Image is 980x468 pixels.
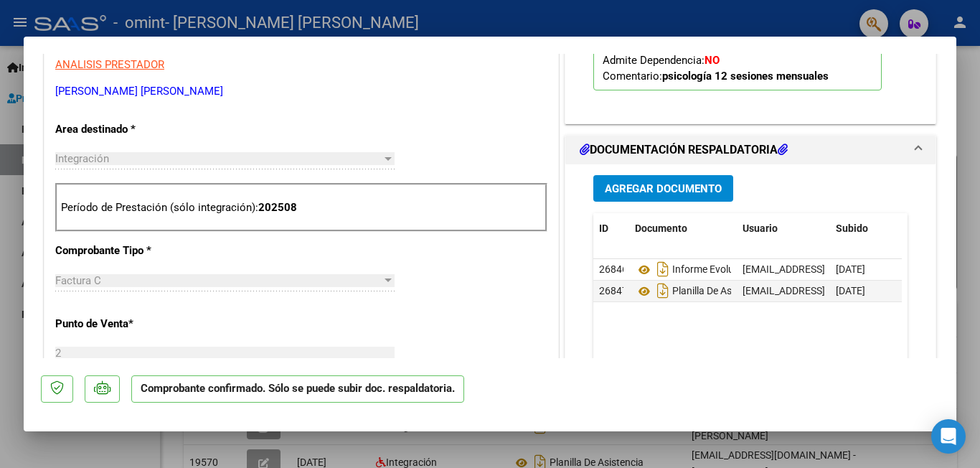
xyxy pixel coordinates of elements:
span: Documento [635,223,687,234]
datatable-header-cell: Subido [830,213,902,244]
p: Comprobante confirmado. Sólo se puede subir doc. respaldatoria. [131,375,464,403]
strong: NO [705,54,720,67]
i: Descargar documento [654,258,672,281]
span: ID [599,223,608,234]
span: Planilla De Asistencia Agosto 2025 [635,286,826,297]
mat-expansion-panel-header: DOCUMENTACIÓN RESPALDATORIA [565,136,936,164]
p: Comprobante Tipo * [55,243,203,259]
strong: 202508 [258,201,297,214]
span: ANALISIS PRESTADOR [55,58,164,71]
span: [DATE] [836,263,865,275]
span: Agregar Documento [605,182,722,195]
datatable-header-cell: ID [593,213,629,244]
h1: DOCUMENTACIÓN RESPALDATORIA [580,141,788,159]
p: Punto de Venta [55,316,203,332]
button: Agregar Documento [593,175,733,202]
p: Area destinado * [55,121,203,138]
i: Descargar documento [654,279,672,302]
div: DOCUMENTACIÓN RESPALDATORIA [565,164,936,462]
span: 26846 [599,263,628,275]
span: Factura C [55,274,101,287]
span: Comentario: [603,70,829,83]
p: Período de Prestación (sólo integración): [61,200,542,216]
span: 26847 [599,285,628,296]
datatable-header-cell: Usuario [737,213,830,244]
span: Informe Evolutivo Semestral [635,264,797,276]
span: Integración [55,152,109,165]
datatable-header-cell: Documento [629,213,737,244]
span: [DATE] [836,285,865,296]
strong: psicología 12 sesiones mensuales [662,70,829,83]
span: Subido [836,223,868,234]
div: Open Intercom Messenger [931,419,966,454]
span: Usuario [743,223,778,234]
p: [PERSON_NAME] [PERSON_NAME] [55,83,547,100]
